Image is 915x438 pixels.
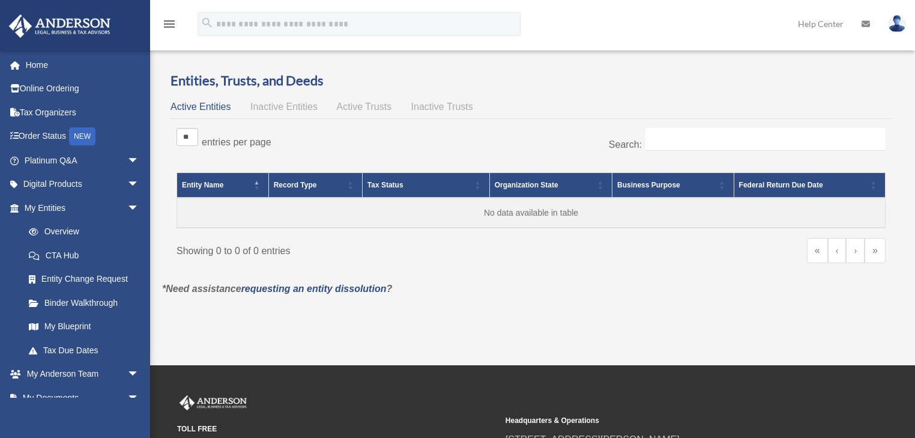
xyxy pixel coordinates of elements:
[865,238,886,263] a: Last
[241,284,387,294] a: requesting an entity dissolution
[8,386,157,410] a: My Documentsarrow_drop_down
[17,338,151,362] a: Tax Due Dates
[127,196,151,221] span: arrow_drop_down
[17,267,151,291] a: Entity Change Request
[489,172,612,198] th: Organization State: Activate to sort
[127,386,151,410] span: arrow_drop_down
[612,172,734,198] th: Business Purpose: Activate to sort
[367,181,403,189] span: Tax Status
[5,14,114,38] img: Anderson Advisors Platinum Portal
[8,77,157,101] a: Online Ordering
[250,102,318,112] span: Inactive Entities
[162,21,177,31] a: menu
[8,172,157,196] a: Digital Productsarrow_drop_down
[411,102,473,112] span: Inactive Trusts
[127,172,151,197] span: arrow_drop_down
[177,198,886,228] td: No data available in table
[69,127,95,145] div: NEW
[807,238,828,263] a: First
[8,148,157,172] a: Platinum Q&Aarrow_drop_down
[506,415,826,427] small: Headquarters & Operations
[127,148,151,173] span: arrow_drop_down
[8,100,157,124] a: Tax Organizers
[202,137,271,147] label: entries per page
[17,315,151,339] a: My Blueprint
[201,16,214,29] i: search
[17,220,145,244] a: Overview
[495,181,558,189] span: Organization State
[609,139,642,150] label: Search:
[8,124,157,149] a: Order StatusNEW
[846,238,865,263] a: Next
[828,238,847,263] a: Previous
[888,15,906,32] img: User Pic
[739,181,823,189] span: Federal Return Due Date
[127,362,151,387] span: arrow_drop_down
[171,71,892,90] h3: Entities, Trusts, and Deeds
[734,172,885,198] th: Federal Return Due Date: Activate to sort
[617,181,680,189] span: Business Purpose
[162,17,177,31] i: menu
[337,102,392,112] span: Active Trusts
[177,395,249,411] img: Anderson Advisors Platinum Portal
[177,172,269,198] th: Entity Name: Activate to invert sorting
[362,172,489,198] th: Tax Status: Activate to sort
[17,243,151,267] a: CTA Hub
[8,53,157,77] a: Home
[17,291,151,315] a: Binder Walkthrough
[182,181,223,189] span: Entity Name
[8,362,157,386] a: My Anderson Teamarrow_drop_down
[171,102,231,112] span: Active Entities
[268,172,362,198] th: Record Type: Activate to sort
[8,196,151,220] a: My Entitiesarrow_drop_down
[274,181,317,189] span: Record Type
[177,423,497,436] small: TOLL FREE
[162,284,392,294] em: *Need assistance ?
[177,238,522,260] div: Showing 0 to 0 of 0 entries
